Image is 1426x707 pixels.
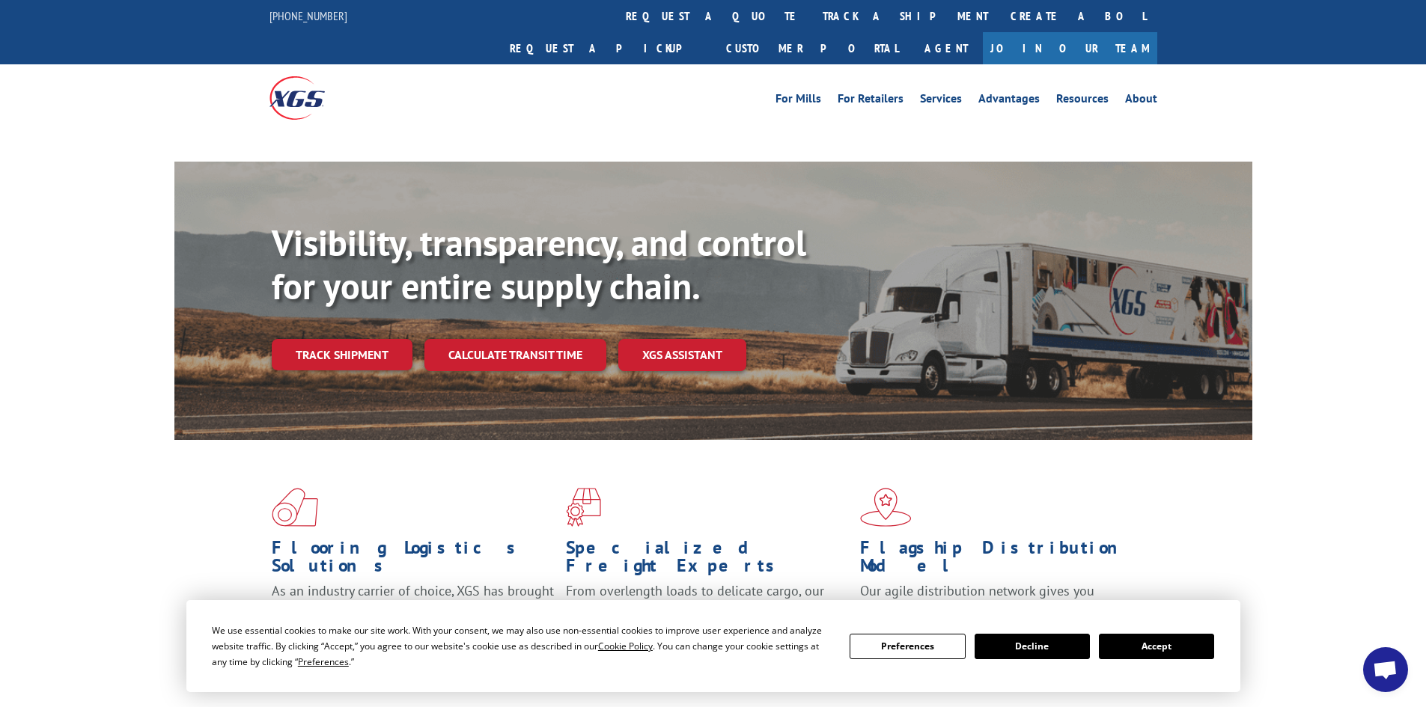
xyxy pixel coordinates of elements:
[715,32,909,64] a: Customer Portal
[269,8,347,23] a: [PHONE_NUMBER]
[1099,634,1214,659] button: Accept
[298,655,349,668] span: Preferences
[272,339,412,370] a: Track shipment
[1125,93,1157,109] a: About
[1363,647,1408,692] div: Open chat
[272,582,554,635] span: As an industry carrier of choice, XGS has brought innovation and dedication to flooring logistics...
[860,488,912,527] img: xgs-icon-flagship-distribution-model-red
[860,539,1143,582] h1: Flagship Distribution Model
[212,622,832,670] div: We use essential cookies to make our site work. With your consent, we may also use non-essential ...
[776,93,821,109] a: For Mills
[272,488,318,527] img: xgs-icon-total-supply-chain-intelligence-red
[860,582,1136,617] span: Our agile distribution network gives you nationwide inventory management on demand.
[566,582,849,649] p: From overlength loads to delicate cargo, our experienced staff knows the best way to move your fr...
[850,634,965,659] button: Preferences
[272,219,806,309] b: Visibility, transparency, and control for your entire supply chain.
[499,32,715,64] a: Request a pickup
[566,539,849,582] h1: Specialized Freight Experts
[838,93,904,109] a: For Retailers
[909,32,983,64] a: Agent
[566,488,601,527] img: xgs-icon-focused-on-flooring-red
[618,339,746,371] a: XGS ASSISTANT
[272,539,555,582] h1: Flooring Logistics Solutions
[920,93,962,109] a: Services
[598,640,653,652] span: Cookie Policy
[978,93,1040,109] a: Advantages
[983,32,1157,64] a: Join Our Team
[424,339,606,371] a: Calculate transit time
[975,634,1090,659] button: Decline
[1056,93,1109,109] a: Resources
[186,600,1240,692] div: Cookie Consent Prompt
